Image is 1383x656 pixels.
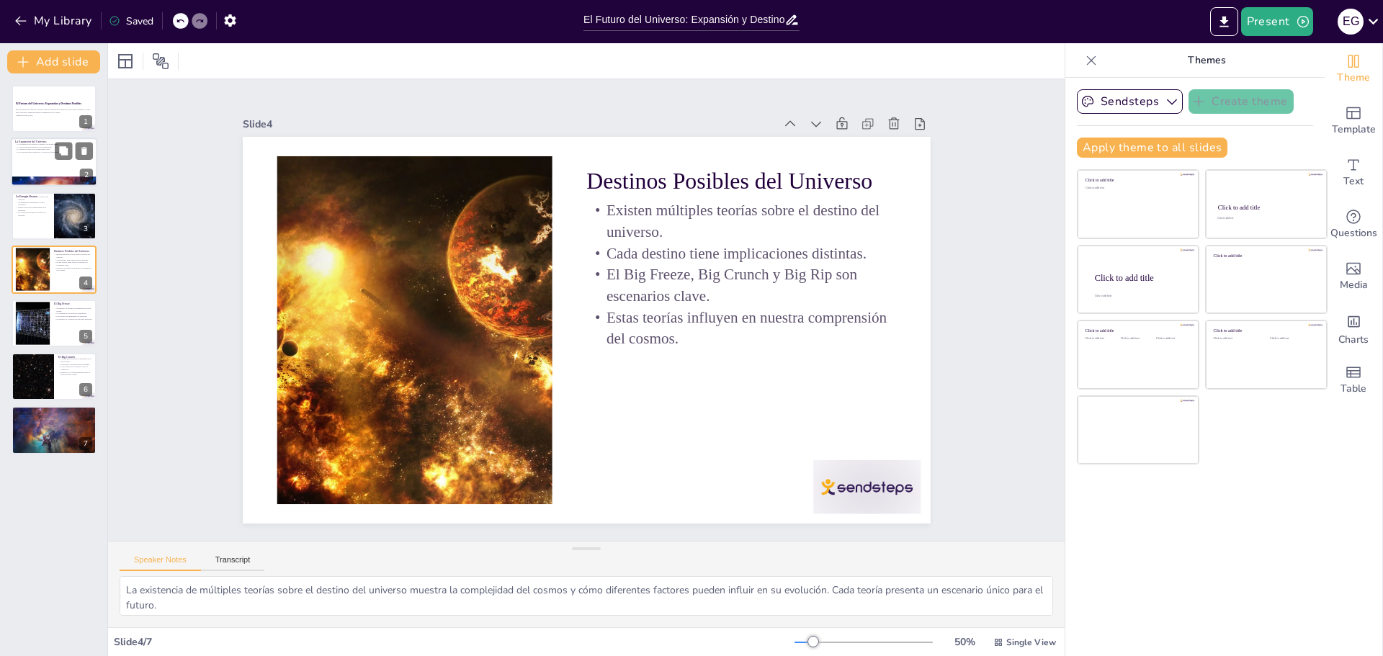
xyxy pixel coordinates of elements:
p: [PERSON_NAME] preguntas sobre la naturaleza del tiempo. [58,371,92,376]
button: Add slide [7,50,100,73]
p: Desgarra galaxias, estrellas y átomos. [16,414,92,417]
p: Las estrellas eventualmente se apagarán. [54,315,92,318]
div: Click to add title [1095,272,1187,282]
p: El Big Crunch [58,355,92,359]
div: Saved [109,14,153,28]
div: https://cdn.sendsteps.com/images/logo/sendsteps_logo_white.pnghttps://cdn.sendsteps.com/images/lo... [12,353,97,400]
div: https://cdn.sendsteps.com/images/logo/sendsteps_logo_white.pnghttps://cdn.sendsteps.com/images/lo... [11,138,97,187]
span: Single View [1006,637,1056,648]
div: 3 [79,223,92,235]
p: El Big Freeze, Big Crunch y Big Rip son escenarios clave. [54,261,92,266]
button: Apply theme to all slides [1077,138,1227,158]
button: Duplicate Slide [55,143,72,160]
button: Speaker Notes [120,555,201,571]
p: Su naturaleza es misteriosa y poco entendida. [16,201,50,206]
p: Cada destino tiene implicaciones distintas. [54,259,92,261]
p: Podría resultar en un nuevo ciclo de expansión. [58,366,92,371]
textarea: La existencia de múltiples teorías sobre el destino del universo muestra la complejidad del cosmo... [120,576,1053,616]
p: La energía oscura es un componente clave. [15,148,93,151]
p: La energía oscura representa el 68% del universo. [16,196,50,201]
div: 5 [79,330,92,343]
p: La velocidad de expansión está aumentando. [15,146,93,149]
p: La aceleración de la expansión es extrema en el Big Rip. [16,411,92,414]
div: Slide 4 / 7 [114,635,795,649]
p: Themes [1103,43,1310,78]
p: Generated with [URL] [16,114,92,117]
button: Delete Slide [76,143,93,160]
div: 4 [79,277,92,289]
button: Present [1241,7,1313,36]
p: La Expansión del Universo [15,140,93,145]
p: Destinos Posibles del Universo [54,249,92,253]
p: La temperatura del universo disminuirá. [54,312,92,315]
div: https://cdn.sendsteps.com/images/logo/sendsteps_logo_white.pnghttps://cdn.sendsteps.com/images/lo... [12,246,97,293]
button: E G [1338,7,1364,36]
span: Text [1343,174,1364,189]
div: Click to add text [1086,187,1189,190]
div: Click to add title [1086,328,1189,333]
p: El universo colapsaría sobre sí mismo. [58,363,92,366]
div: Click to add body [1095,295,1186,297]
button: My Library [11,9,98,32]
span: Charts [1338,332,1369,348]
div: Add a table [1325,354,1382,406]
div: Click to add title [1214,253,1317,258]
div: 50 % [947,635,982,649]
div: Click to add text [1156,337,1189,341]
p: Las observaciones [PERSON_NAME] son fundamentales. [15,151,93,154]
p: Cada destino tiene implicaciones distintas. [350,87,550,350]
span: Questions [1330,225,1377,241]
p: La Energía Oscura [16,194,50,199]
p: Es crucial para predecir el futuro del universo. [16,212,50,217]
p: Estas teorías influyen en nuestra comprensión del cosmos. [54,266,92,271]
p: Esta presentación explora las teorías sobre la expansión del universo, sus posibles destinos y có... [16,109,92,114]
p: Plantea interrogantes sobre la estabilidad del universo. [16,419,92,422]
div: Click to add text [1270,337,1315,341]
div: Click to add text [1086,337,1118,341]
button: Transcript [201,555,265,571]
p: El Big Rip [16,408,92,413]
div: 6 [79,383,92,396]
span: Template [1332,122,1376,138]
div: https://cdn.sendsteps.com/images/logo/sendsteps_logo_white.pnghttps://cdn.sendsteps.com/images/lo... [12,192,97,240]
div: 7 [79,437,92,450]
p: El Big Freeze, Big Crunch y Big Rip son escenarios clave. [367,62,584,337]
div: Click to add title [1214,328,1317,333]
p: Existen múltiples teorías sobre el destino del universo. [315,99,532,374]
div: Layout [114,50,137,73]
button: Sendsteps [1077,89,1183,114]
div: https://cdn.sendsteps.com/images/logo/sendsteps_logo_white.pnghttps://cdn.sendsteps.com/images/lo... [12,300,97,347]
p: El universo se convertirá en un lugar inhóspito. [54,318,92,320]
span: Position [152,53,169,70]
div: 7 [12,406,97,454]
p: Destinos Posibles del Universo [287,127,495,396]
p: La gravedad detendría la expansión en el Big Crunch. [58,358,92,363]
input: Insert title [583,9,784,30]
button: Export to PowerPoint [1210,7,1238,36]
span: Theme [1337,70,1370,86]
div: Add text boxes [1325,147,1382,199]
div: Click to add title [1218,204,1314,211]
strong: El Futuro del Universo: Expansión y Destinos Posibles [16,102,81,105]
p: La energía oscura impulsa esta aceleración. [16,417,92,420]
div: Click to add title [1086,178,1189,183]
div: E G [1338,9,1364,35]
p: Existen múltiples teorías sobre el destino del universo. [54,253,92,259]
div: Click to add text [1217,217,1313,220]
div: Add images, graphics, shapes or video [1325,251,1382,302]
div: Click to add text [1214,337,1259,341]
div: https://cdn.sendsteps.com/images/logo/sendsteps_logo_white.pnghttps://cdn.sendsteps.com/images/lo... [12,85,97,132]
div: Add ready made slides [1325,95,1382,147]
p: Desafía las teorías tradicionales de la gravedad. [16,206,50,211]
div: Add charts and graphs [1325,302,1382,354]
span: Media [1340,277,1368,293]
div: Click to add text [1121,337,1153,341]
div: Change the overall theme [1325,43,1382,95]
span: Table [1341,381,1366,397]
div: 1 [79,115,92,128]
p: El universo se expande eternamente en el Big Freeze. [54,307,92,312]
p: El Big Freeze [54,301,92,305]
button: Create theme [1189,89,1294,114]
p: Estas teorías influyen en nuestra comprensión del cosmos. [402,37,619,312]
div: Get real-time input from your audience [1325,199,1382,251]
